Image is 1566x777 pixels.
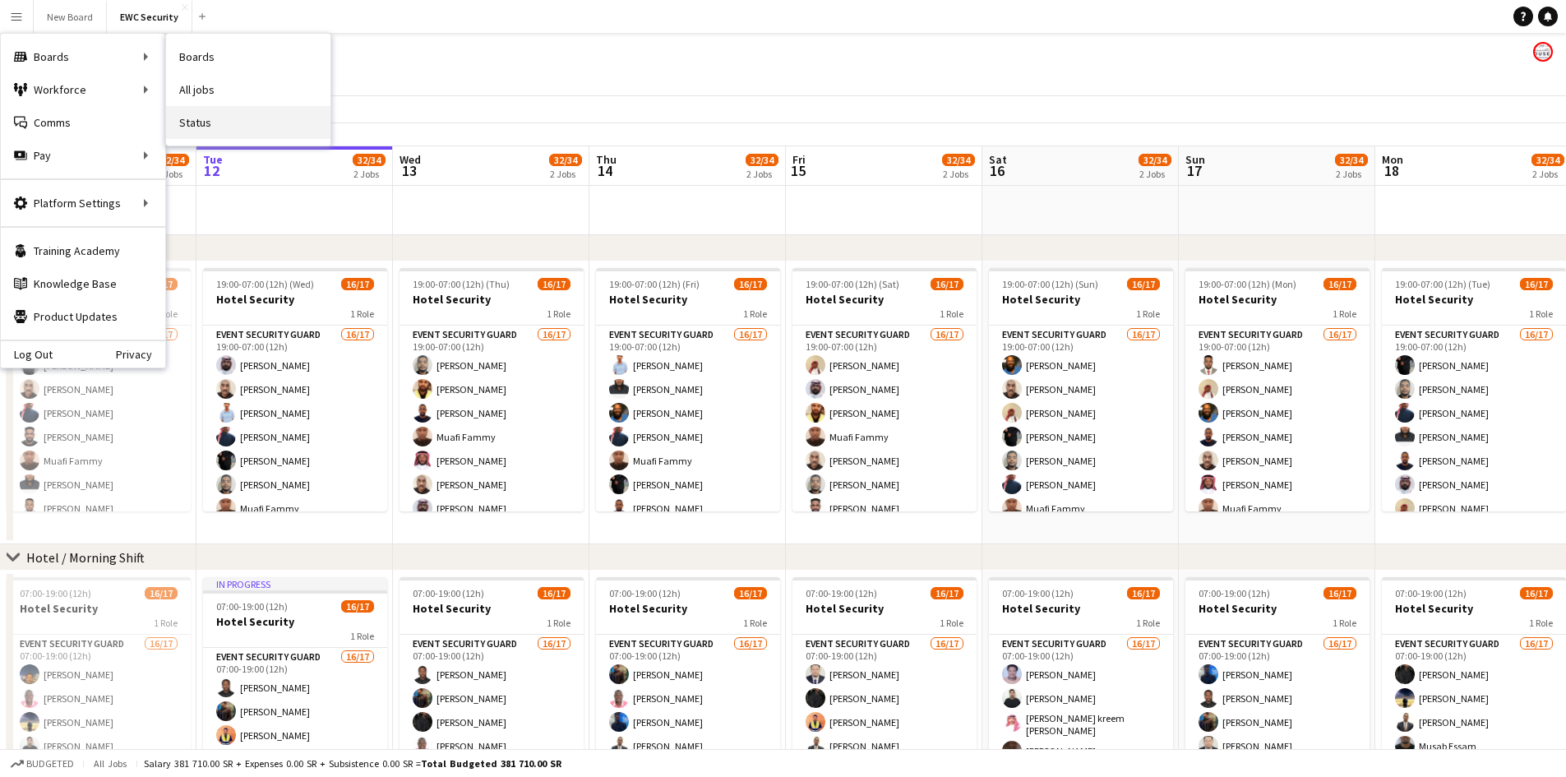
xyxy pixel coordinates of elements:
[1520,587,1553,599] span: 16/17
[792,292,977,307] h3: Hotel Security
[743,617,767,629] span: 1 Role
[1333,308,1356,320] span: 1 Role
[413,278,510,290] span: 19:00-07:00 (12h) (Thu)
[746,168,778,180] div: 2 Jobs
[550,168,581,180] div: 2 Jobs
[1183,161,1205,180] span: 17
[7,268,191,511] app-job-card: 19:00-07:00 (12h) (Tue)16/17Hotel Security1 RoleEvent Security Guard16/1719:00-07:00 (12h)[PERSON...
[734,278,767,290] span: 16/17
[931,278,963,290] span: 16/17
[538,278,571,290] span: 16/17
[940,617,963,629] span: 1 Role
[989,268,1173,511] div: 19:00-07:00 (12h) (Sun)16/17Hotel Security1 RoleEvent Security Guard16/1719:00-07:00 (12h)[PERSON...
[549,154,582,166] span: 32/34
[1379,161,1403,180] span: 18
[216,600,288,613] span: 07:00-19:00 (12h)
[1323,587,1356,599] span: 16/17
[157,168,188,180] div: 2 Jobs
[413,587,484,599] span: 07:00-19:00 (12h)
[792,326,977,763] app-card-role: Event Security Guard16/1719:00-07:00 (12h)[PERSON_NAME][PERSON_NAME][PERSON_NAME]Muafi Fammy[PERS...
[8,755,76,773] button: Budgeted
[107,1,192,33] button: EWC Security
[350,630,374,642] span: 1 Role
[1333,617,1356,629] span: 1 Role
[1,267,165,300] a: Knowledge Base
[596,326,780,763] app-card-role: Event Security Guard16/1719:00-07:00 (12h)[PERSON_NAME][PERSON_NAME][PERSON_NAME][PERSON_NAME]Mua...
[341,600,374,613] span: 16/17
[166,40,330,73] a: Boards
[116,348,165,361] a: Privacy
[1395,587,1467,599] span: 07:00-19:00 (12h)
[1529,308,1553,320] span: 1 Role
[1382,268,1566,511] app-job-card: 19:00-07:00 (12h) (Tue)16/17Hotel Security1 RoleEvent Security Guard16/1719:00-07:00 (12h)[PERSON...
[203,614,387,629] h3: Hotel Security
[90,757,130,770] span: All jobs
[400,152,421,167] span: Wed
[34,1,107,33] button: New Board
[1,106,165,139] a: Comms
[166,73,330,106] a: All jobs
[353,168,385,180] div: 2 Jobs
[1139,154,1171,166] span: 32/34
[400,292,584,307] h3: Hotel Security
[1336,168,1367,180] div: 2 Jobs
[1323,278,1356,290] span: 16/17
[1199,587,1270,599] span: 07:00-19:00 (12h)
[1136,617,1160,629] span: 1 Role
[806,278,899,290] span: 19:00-07:00 (12h) (Sat)
[792,601,977,616] h3: Hotel Security
[1382,601,1566,616] h3: Hotel Security
[145,587,178,599] span: 16/17
[144,757,561,770] div: Salary 381 710.00 SR + Expenses 0.00 SR + Subsistence 0.00 SR =
[609,587,681,599] span: 07:00-19:00 (12h)
[1335,154,1368,166] span: 32/34
[806,587,877,599] span: 07:00-19:00 (12h)
[746,154,778,166] span: 32/34
[989,292,1173,307] h3: Hotel Security
[353,154,386,166] span: 32/34
[547,308,571,320] span: 1 Role
[609,278,700,290] span: 19:00-07:00 (12h) (Fri)
[989,326,1173,763] app-card-role: Event Security Guard16/1719:00-07:00 (12h)[PERSON_NAME][PERSON_NAME][PERSON_NAME][PERSON_NAME][PE...
[400,601,584,616] h3: Hotel Security
[156,154,189,166] span: 32/34
[1185,268,1370,511] app-job-card: 19:00-07:00 (12h) (Mon)16/17Hotel Security1 RoleEvent Security Guard16/1719:00-07:00 (12h)[PERSON...
[1382,292,1566,307] h3: Hotel Security
[594,161,617,180] span: 14
[400,268,584,511] app-job-card: 19:00-07:00 (12h) (Thu)16/17Hotel Security1 RoleEvent Security Guard16/1719:00-07:00 (12h)[PERSON...
[792,268,977,511] app-job-card: 19:00-07:00 (12h) (Sat)16/17Hotel Security1 RoleEvent Security Guard16/1719:00-07:00 (12h)[PERSON...
[7,601,191,616] h3: Hotel Security
[1127,587,1160,599] span: 16/17
[547,617,571,629] span: 1 Role
[154,617,178,629] span: 1 Role
[203,326,387,763] app-card-role: Event Security Guard16/1719:00-07:00 (12h)[PERSON_NAME][PERSON_NAME][PERSON_NAME][PERSON_NAME][PE...
[538,587,571,599] span: 16/17
[940,308,963,320] span: 1 Role
[1002,587,1074,599] span: 07:00-19:00 (12h)
[203,577,387,590] div: In progress
[1520,278,1553,290] span: 16/17
[1,73,165,106] div: Workforce
[790,161,806,180] span: 15
[743,308,767,320] span: 1 Role
[792,152,806,167] span: Fri
[1185,292,1370,307] h3: Hotel Security
[931,587,963,599] span: 16/17
[986,161,1007,180] span: 16
[734,587,767,599] span: 16/17
[341,278,374,290] span: 16/17
[1529,617,1553,629] span: 1 Role
[201,161,223,180] span: 12
[1,139,165,172] div: Pay
[203,268,387,511] div: 19:00-07:00 (12h) (Wed)16/17Hotel Security1 RoleEvent Security Guard16/1719:00-07:00 (12h)[PERSON...
[203,152,223,167] span: Tue
[596,601,780,616] h3: Hotel Security
[1139,168,1171,180] div: 2 Jobs
[596,268,780,511] app-job-card: 19:00-07:00 (12h) (Fri)16/17Hotel Security1 RoleEvent Security Guard16/1719:00-07:00 (12h)[PERSON...
[1395,278,1490,290] span: 19:00-07:00 (12h) (Tue)
[1532,168,1564,180] div: 2 Jobs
